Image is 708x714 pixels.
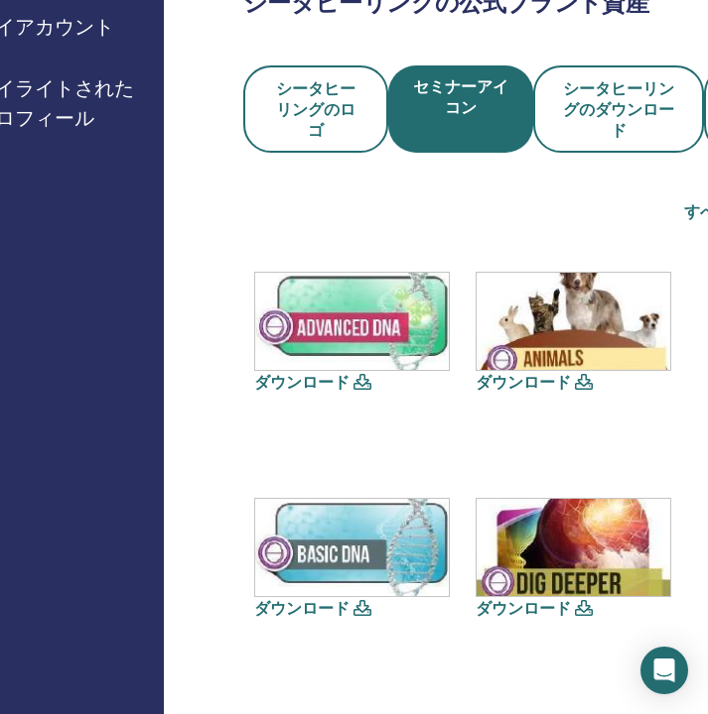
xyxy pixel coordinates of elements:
[476,598,571,619] a: ダウンロード
[243,65,388,153] a: シータヒーリングのロゴ
[477,499,670,596] img: dig-deeper.jpg
[533,65,704,153] a: シータヒーリングのダウンロード
[254,372,350,393] a: ダウンロード
[276,78,355,141] span: シータヒーリングのロゴ
[413,76,508,118] span: セミナーアイコン
[476,372,571,393] a: ダウンロード
[640,647,688,694] div: Open Intercom Messenger
[255,499,449,596] img: basic.jpg
[254,598,350,619] a: ダウンロード
[477,273,670,370] img: animal.jpg
[255,273,449,370] img: advanced.jpg
[563,78,674,141] span: シータヒーリングのダウンロード
[388,65,533,153] a: セミナーアイコン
